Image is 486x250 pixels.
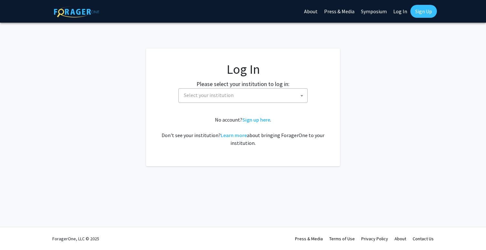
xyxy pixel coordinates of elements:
[181,89,307,102] span: Select your institution
[184,92,234,98] span: Select your institution
[52,227,99,250] div: ForagerOne, LLC © 2025
[196,80,290,88] label: Please select your institution to log in:
[295,236,323,242] a: Press & Media
[221,132,247,138] a: Learn more about bringing ForagerOne to your institution
[329,236,355,242] a: Terms of Use
[395,236,406,242] a: About
[159,61,327,77] h1: Log In
[178,88,308,103] span: Select your institution
[413,236,434,242] a: Contact Us
[410,5,437,18] a: Sign Up
[159,116,327,147] div: No account? . Don't see your institution? about bringing ForagerOne to your institution.
[54,6,99,17] img: ForagerOne Logo
[242,116,270,123] a: Sign up here
[361,236,388,242] a: Privacy Policy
